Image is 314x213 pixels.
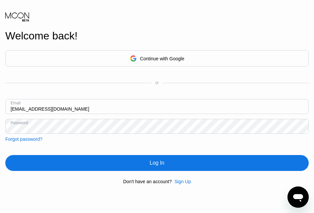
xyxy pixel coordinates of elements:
[5,50,309,67] div: Continue with Google
[5,155,309,171] div: Log In
[288,186,309,208] iframe: Button to launch messaging window
[172,179,191,184] div: Sign Up
[5,136,42,142] div: Forgot password?
[5,30,309,42] div: Welcome back!
[123,179,172,184] div: Don't have an account?
[11,121,28,125] div: Password
[155,80,159,85] div: or
[11,101,21,105] div: Email
[150,160,164,166] div: Log In
[140,56,184,61] div: Continue with Google
[174,179,191,184] div: Sign Up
